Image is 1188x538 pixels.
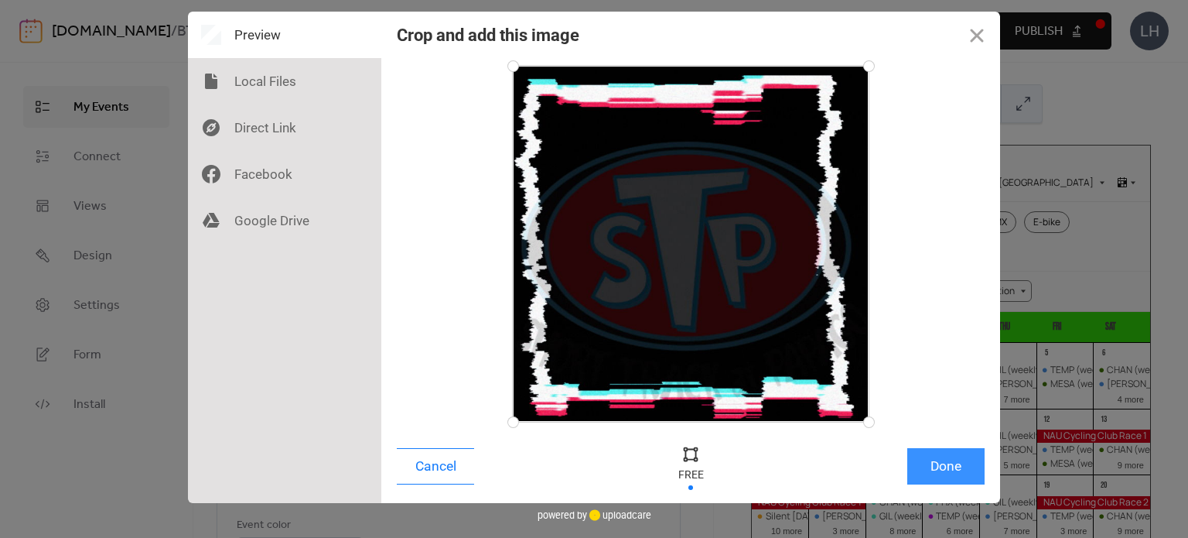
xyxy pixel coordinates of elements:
div: Google Drive [188,197,381,244]
div: Crop and add this image [397,26,579,45]
div: powered by [538,503,651,526]
div: Direct Link [188,105,381,151]
div: Facebook [188,151,381,197]
button: Close [954,12,1000,58]
div: Preview [188,12,381,58]
button: Done [907,448,985,485]
a: uploadcare [587,509,651,521]
button: Cancel [397,448,474,485]
div: Local Files [188,58,381,105]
